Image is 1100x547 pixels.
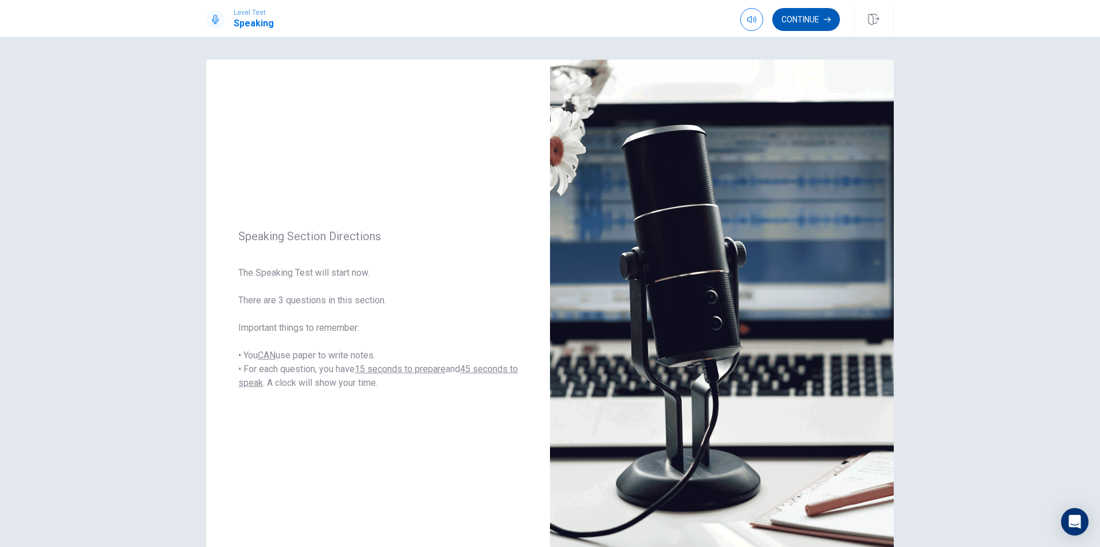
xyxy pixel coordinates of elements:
[355,364,446,374] u: 15 seconds to prepare
[238,266,518,390] span: The Speaking Test will start now. There are 3 questions in this section. Important things to reme...
[258,350,276,361] u: CAN
[238,229,518,243] span: Speaking Section Directions
[772,8,840,31] button: Continue
[234,17,274,30] h1: Speaking
[234,9,274,17] span: Level Test
[1061,508,1089,536] div: Open Intercom Messenger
